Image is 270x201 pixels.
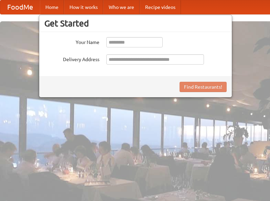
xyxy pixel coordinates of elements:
[0,0,40,14] a: FoodMe
[44,54,99,63] label: Delivery Address
[180,82,227,92] button: Find Restaurants!
[44,37,99,46] label: Your Name
[44,18,227,29] h3: Get Started
[64,0,103,14] a: How it works
[103,0,140,14] a: Who we are
[40,0,64,14] a: Home
[140,0,181,14] a: Recipe videos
